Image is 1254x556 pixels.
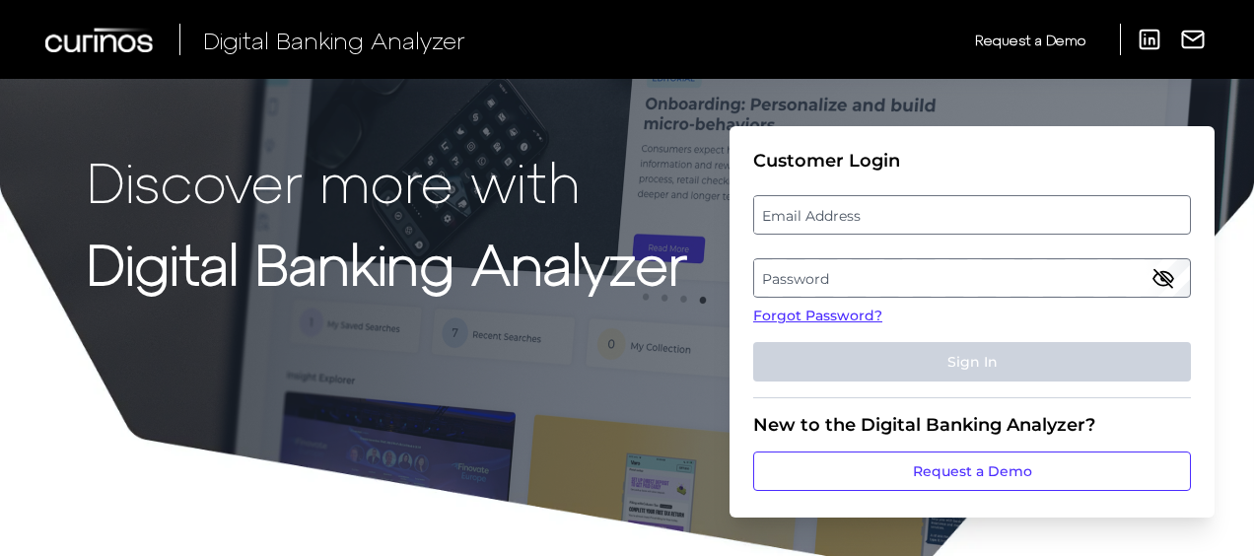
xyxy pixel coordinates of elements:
[45,28,156,52] img: Curinos
[203,26,465,54] span: Digital Banking Analyzer
[754,197,1189,233] label: Email Address
[753,452,1191,491] a: Request a Demo
[87,150,687,212] p: Discover more with
[753,414,1191,436] div: New to the Digital Banking Analyzer?
[87,230,687,296] strong: Digital Banking Analyzer
[975,32,1085,48] span: Request a Demo
[753,342,1191,382] button: Sign In
[754,260,1189,296] label: Password
[753,306,1191,326] a: Forgot Password?
[975,24,1085,56] a: Request a Demo
[753,150,1191,172] div: Customer Login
